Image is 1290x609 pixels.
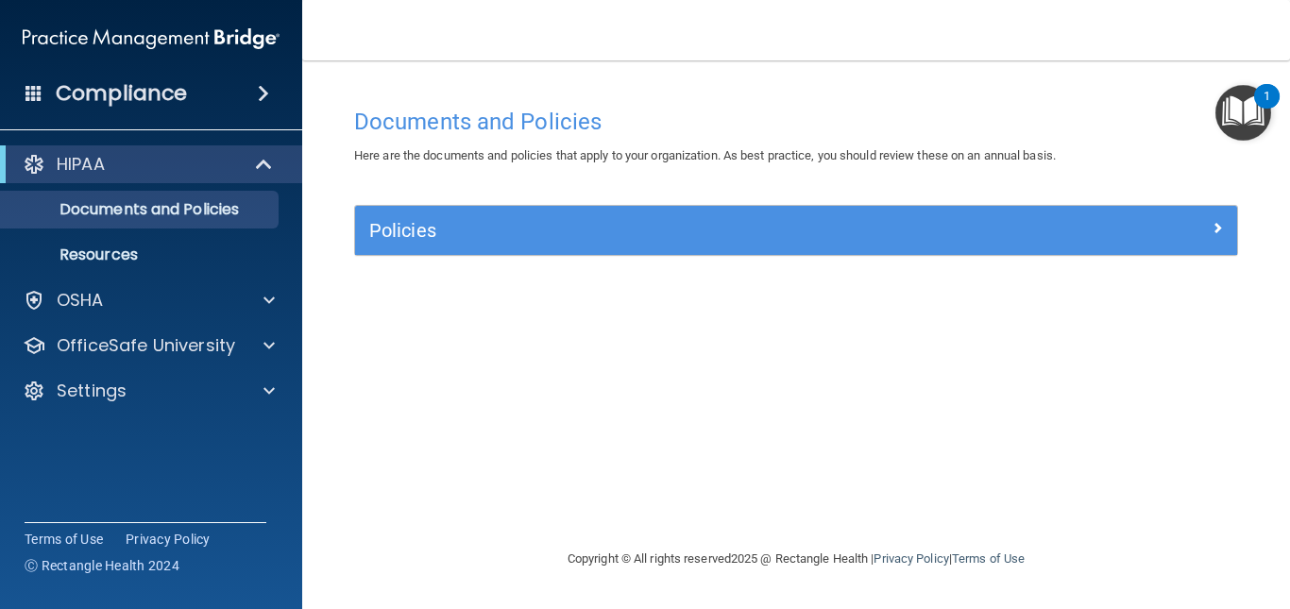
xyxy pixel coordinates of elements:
p: Resources [12,245,270,264]
a: Settings [23,380,275,402]
span: Ⓒ Rectangle Health 2024 [25,556,179,575]
p: Settings [57,380,127,402]
h5: Policies [369,220,1003,241]
a: Privacy Policy [126,530,211,549]
button: Open Resource Center, 1 new notification [1215,85,1271,141]
h4: Compliance [56,80,187,107]
div: Copyright © All rights reserved 2025 @ Rectangle Health | | [451,529,1141,589]
img: PMB logo [23,20,280,58]
p: Documents and Policies [12,200,270,219]
h4: Documents and Policies [354,110,1238,134]
span: Here are the documents and policies that apply to your organization. As best practice, you should... [354,148,1056,162]
a: Terms of Use [25,530,103,549]
a: Privacy Policy [874,551,948,566]
a: Policies [369,215,1223,245]
p: OfficeSafe University [57,334,235,357]
a: Terms of Use [952,551,1025,566]
p: HIPAA [57,153,105,176]
p: OSHA [57,289,104,312]
a: HIPAA [23,153,274,176]
div: 1 [1264,96,1270,121]
a: OSHA [23,289,275,312]
a: OfficeSafe University [23,334,275,357]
